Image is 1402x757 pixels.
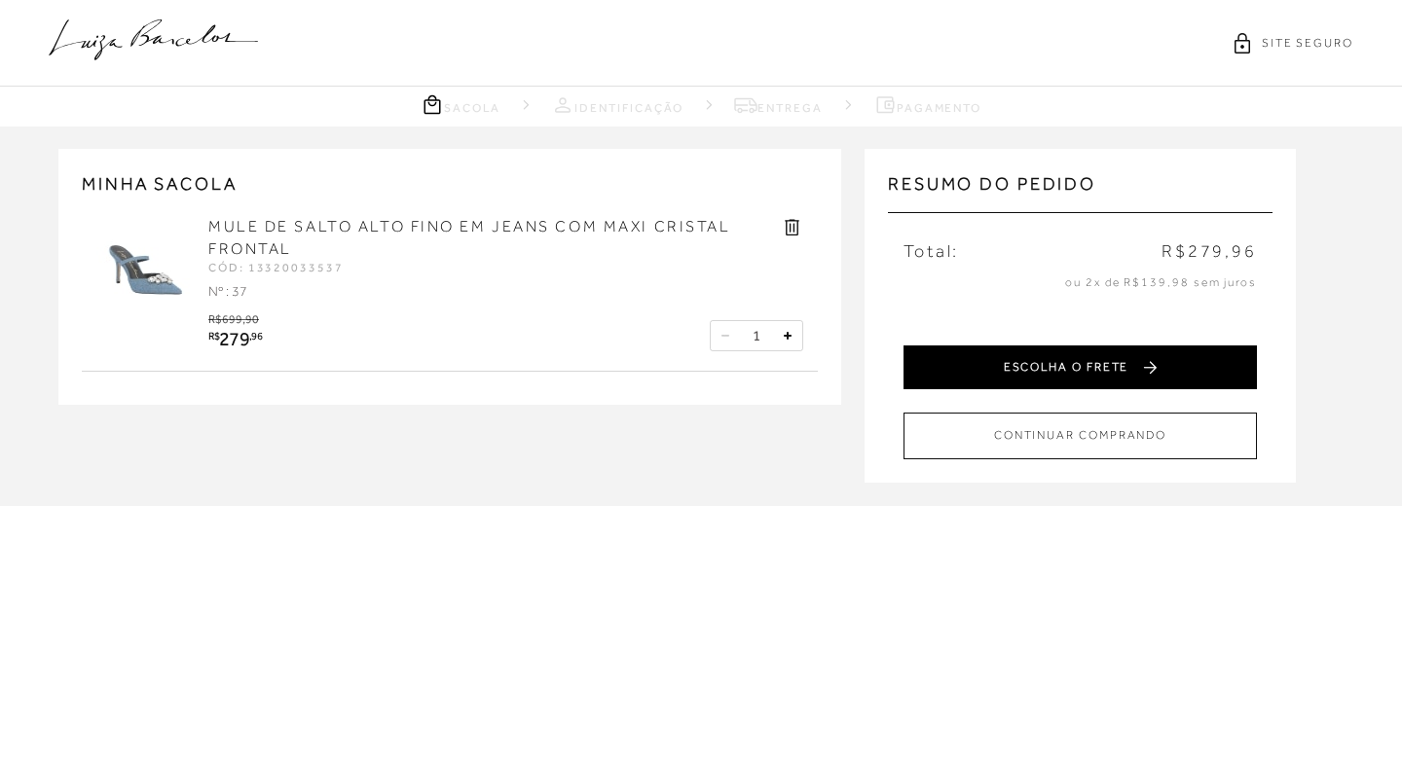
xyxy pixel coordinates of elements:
span: R$699,90 [208,312,259,326]
button: ESCOLHA O FRETE [904,345,1257,389]
p: ou 2x de R$139,98 sem juros [904,274,1257,291]
a: MULE DE SALTO ALTO FINO EM JEANS COM MAXI CRISTAL FRONTAL [208,218,730,257]
button: CONTINUAR COMPRANDO [904,413,1257,458]
span: SITE SEGURO [1262,35,1353,52]
h2: MINHA SACOLA [82,172,818,197]
a: Entrega [734,92,822,117]
img: MULE DE SALTO ALTO FINO EM JEANS COM MAXI CRISTAL FRONTAL [96,216,194,313]
a: Pagamento [873,92,981,117]
span: Total: [904,239,959,264]
span: CÓD: 13320033537 [208,261,344,274]
a: Sacola [421,92,501,117]
a: Identificação [551,92,683,117]
h3: Resumo do pedido [888,172,1273,213]
span: R$279,96 [1162,239,1257,264]
span: Nº : 37 [208,283,247,299]
span: 1 [753,327,760,344]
